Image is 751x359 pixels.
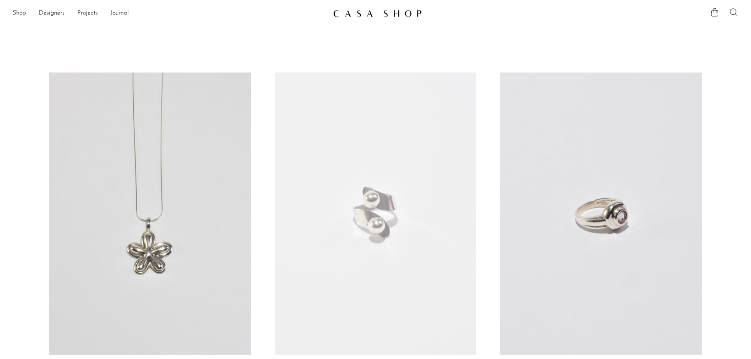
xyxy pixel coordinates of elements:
[13,8,26,19] a: Shop
[77,8,98,19] a: Projects
[13,7,327,20] nav: Desktop navigation
[13,7,327,20] ul: NEW HEADER MENU
[110,8,129,19] a: Journal
[39,8,65,19] a: Designers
